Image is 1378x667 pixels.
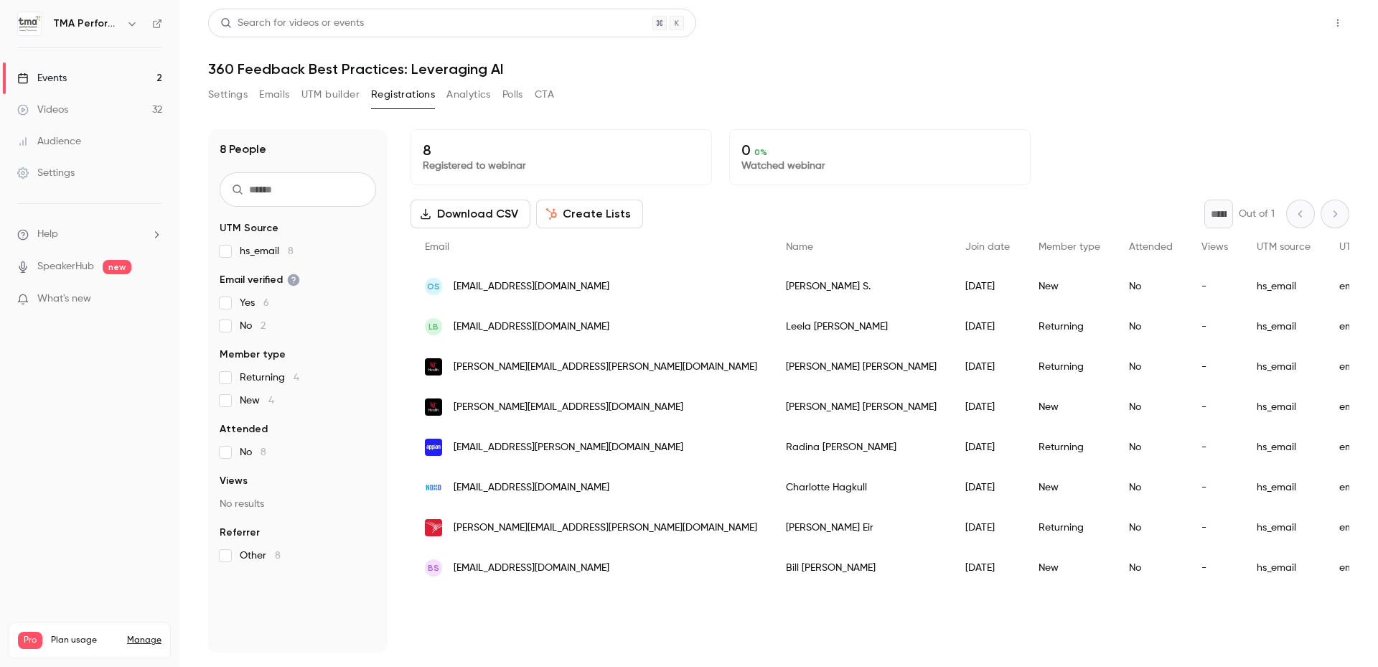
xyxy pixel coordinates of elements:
span: 4 [294,373,299,383]
div: Returning [1024,307,1115,347]
span: [EMAIL_ADDRESS][DOMAIN_NAME] [454,480,609,495]
span: [EMAIL_ADDRESS][DOMAIN_NAME] [454,319,609,335]
div: - [1187,387,1242,427]
div: - [1187,508,1242,548]
a: Manage [127,635,161,646]
p: 0 [741,141,1018,159]
span: Member type [1039,242,1100,252]
div: No [1115,387,1187,427]
div: hs_email [1242,467,1325,508]
span: New [240,393,274,408]
div: hs_email [1242,307,1325,347]
div: No [1115,427,1187,467]
span: Attended [1129,242,1173,252]
span: Attended [220,422,268,437]
span: new [103,260,131,274]
span: Other [240,549,281,563]
img: uchealth.com [425,358,442,376]
span: No [240,445,266,460]
span: 2 [261,321,266,331]
div: hs_email [1242,508,1325,548]
div: - [1187,266,1242,307]
span: 0 % [754,147,767,157]
img: TMA Performance (formerly DecisionWise) [18,12,41,35]
button: UTM builder [301,83,360,106]
div: Audience [17,134,81,149]
li: help-dropdown-opener [17,227,162,242]
img: noko.solutions [425,479,442,496]
h1: 8 People [220,141,266,158]
div: hs_email [1242,387,1325,427]
button: Polls [502,83,523,106]
button: Share [1258,9,1315,37]
span: hs_email [240,244,294,258]
span: [EMAIL_ADDRESS][PERSON_NAME][DOMAIN_NAME] [454,440,683,455]
img: cardinalhealth.com [425,519,442,536]
span: [EMAIL_ADDRESS][DOMAIN_NAME] [454,561,609,576]
button: Registrations [371,83,435,106]
span: Email [425,242,449,252]
span: UTM source [1257,242,1311,252]
div: Search for videos or events [220,16,364,31]
div: hs_email [1242,266,1325,307]
span: [PERSON_NAME][EMAIL_ADDRESS][DOMAIN_NAME] [454,400,683,415]
p: Out of 1 [1239,207,1275,221]
span: [EMAIL_ADDRESS][DOMAIN_NAME] [454,279,609,294]
h1: 360 Feedback Best Practices: Leveraging AI [208,60,1349,78]
div: [DATE] [951,467,1024,508]
span: [PERSON_NAME][EMAIL_ADDRESS][PERSON_NAME][DOMAIN_NAME] [454,521,757,536]
button: CTA [535,83,554,106]
div: Returning [1024,427,1115,467]
div: [DATE] [951,347,1024,387]
div: No [1115,548,1187,588]
div: [DATE] [951,307,1024,347]
div: hs_email [1242,427,1325,467]
span: Join date [965,242,1010,252]
button: Emails [259,83,289,106]
span: Yes [240,296,269,310]
button: Download CSV [411,200,530,228]
div: New [1024,467,1115,508]
div: [DATE] [951,548,1024,588]
button: Analytics [446,83,491,106]
span: Referrer [220,526,260,540]
span: UTM Source [220,221,278,235]
img: uchealth.com [425,398,442,416]
span: BS [428,561,439,574]
span: Returning [240,370,299,385]
div: Charlotte Hagkull [772,467,951,508]
div: New [1024,548,1115,588]
h6: TMA Performance (formerly DecisionWise) [53,17,121,31]
div: - [1187,548,1242,588]
div: Radina [PERSON_NAME] [772,427,951,467]
span: Email verified [220,273,300,287]
span: Member type [220,348,286,362]
div: Bill [PERSON_NAME] [772,548,951,588]
span: What's new [37,291,91,307]
div: [DATE] [951,427,1024,467]
span: [PERSON_NAME][EMAIL_ADDRESS][PERSON_NAME][DOMAIN_NAME] [454,360,757,375]
div: Leela [PERSON_NAME] [772,307,951,347]
span: 8 [261,447,266,457]
div: [PERSON_NAME] [PERSON_NAME] [772,347,951,387]
span: No [240,319,266,333]
p: 8 [423,141,700,159]
img: appian.com [425,439,442,456]
div: Events [17,71,67,85]
span: Help [37,227,58,242]
div: [PERSON_NAME] S. [772,266,951,307]
div: Settings [17,166,75,180]
div: No [1115,467,1187,508]
div: [DATE] [951,508,1024,548]
span: OS [427,280,440,293]
span: Name [786,242,813,252]
span: LB [428,320,439,333]
p: Watched webinar [741,159,1018,173]
div: No [1115,347,1187,387]
div: - [1187,467,1242,508]
p: No results [220,497,376,511]
div: [DATE] [951,266,1024,307]
span: 8 [288,246,294,256]
span: Plan usage [51,635,118,646]
span: Views [220,474,248,488]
